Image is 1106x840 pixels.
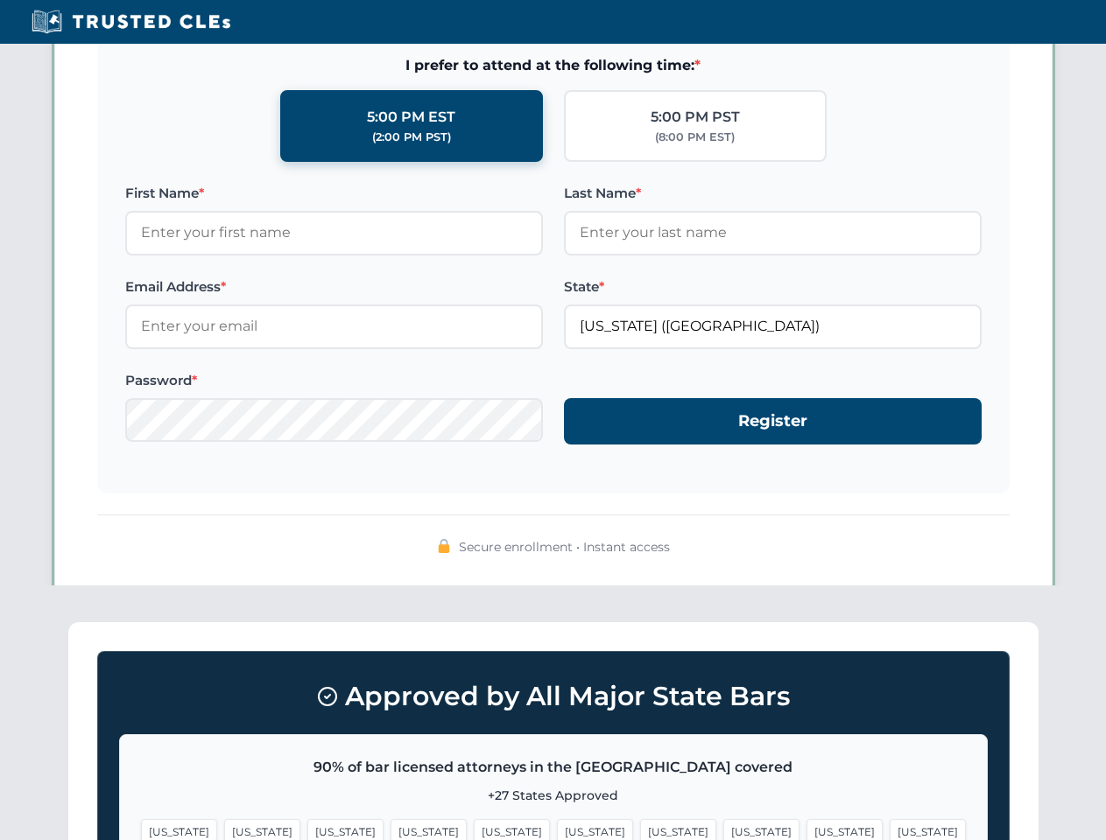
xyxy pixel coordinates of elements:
[564,276,982,297] label: State
[367,106,455,129] div: 5:00 PM EST
[141,786,966,805] p: +27 States Approved
[564,304,982,348] input: Florida (FL)
[26,9,236,35] img: Trusted CLEs
[564,183,982,204] label: Last Name
[459,537,670,556] span: Secure enrollment • Instant access
[564,211,982,255] input: Enter your last name
[125,211,543,255] input: Enter your first name
[372,129,451,146] div: (2:00 PM PST)
[141,756,966,779] p: 90% of bar licensed attorneys in the [GEOGRAPHIC_DATA] covered
[119,673,988,720] h3: Approved by All Major State Bars
[651,106,740,129] div: 5:00 PM PST
[125,54,982,77] span: I prefer to attend at the following time:
[564,398,982,444] button: Register
[125,304,543,348] input: Enter your email
[125,183,543,204] label: First Name
[437,539,451,553] img: 🔒
[125,370,543,391] label: Password
[655,129,735,146] div: (8:00 PM EST)
[125,276,543,297] label: Email Address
